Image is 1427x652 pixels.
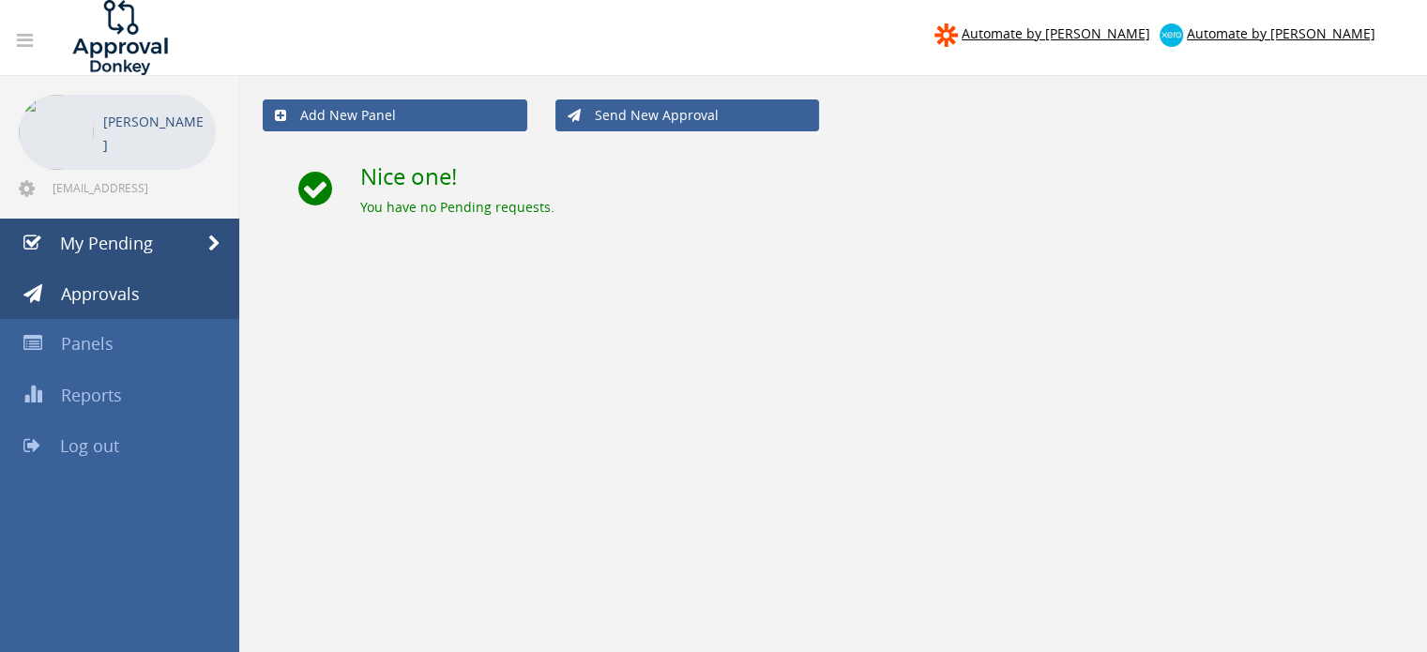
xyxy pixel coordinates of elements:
[1187,24,1375,42] span: Automate by [PERSON_NAME]
[61,384,122,406] span: Reports
[962,24,1150,42] span: Automate by [PERSON_NAME]
[103,110,206,157] p: [PERSON_NAME]
[60,434,119,457] span: Log out
[360,164,1404,189] h2: Nice one!
[61,282,140,305] span: Approvals
[263,99,527,131] a: Add New Panel
[61,332,114,355] span: Panels
[555,99,820,131] a: Send New Approval
[360,198,1404,217] div: You have no Pending requests.
[1160,23,1183,47] img: xero-logo.png
[53,180,212,195] span: [EMAIL_ADDRESS][PERSON_NAME][DOMAIN_NAME]
[934,23,958,47] img: zapier-logomark.png
[60,232,153,254] span: My Pending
